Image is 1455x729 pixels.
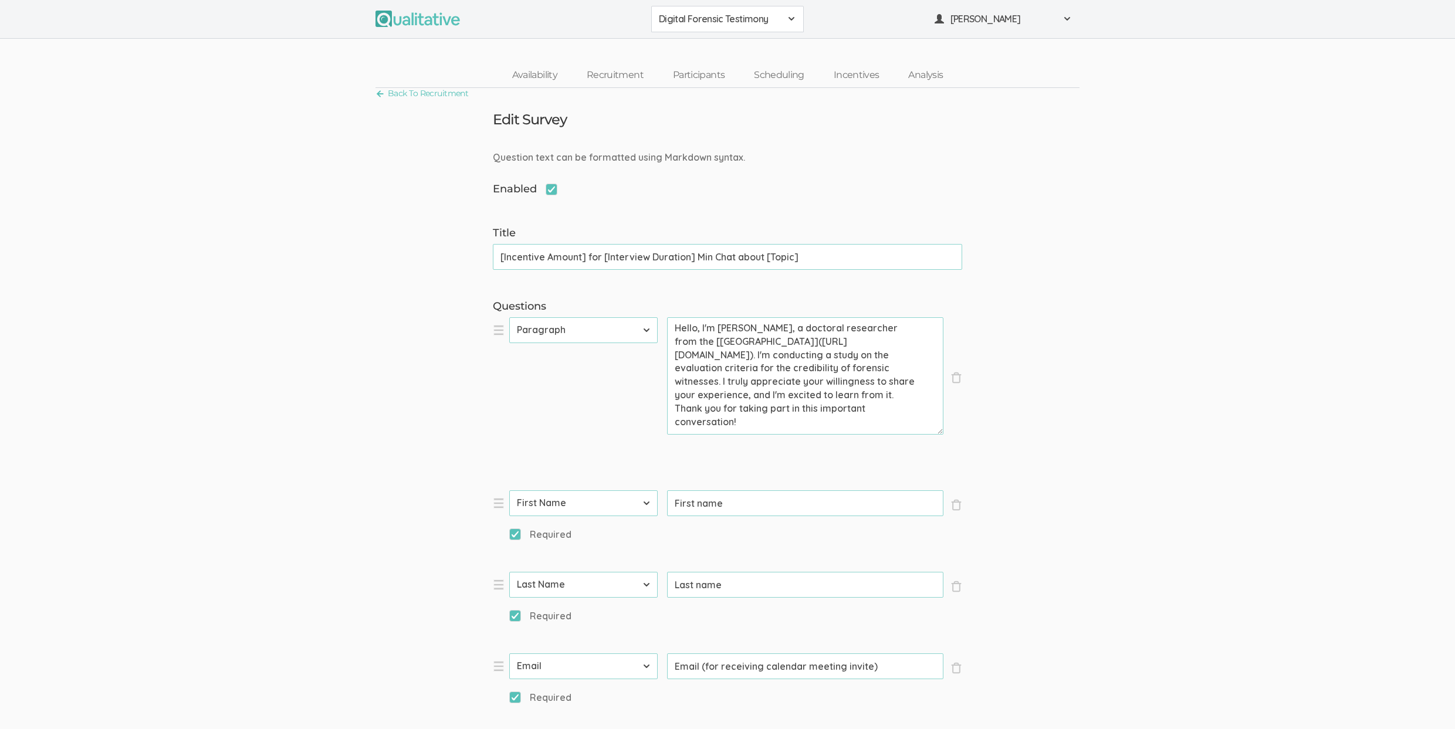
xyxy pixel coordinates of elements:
button: Digital Forensic Testimony [651,6,804,32]
iframe: Chat Widget [1396,673,1455,729]
a: Participants [658,63,739,88]
label: Title [493,226,962,241]
input: Type question here... [667,572,943,598]
div: Question text can be formatted using Markdown syntax. [484,151,971,164]
span: × [950,662,962,674]
a: Analysis [894,63,957,88]
span: × [950,499,962,511]
a: Scheduling [739,63,819,88]
span: Required [509,691,571,704]
span: [PERSON_NAME] [950,12,1056,26]
span: Required [509,528,571,541]
span: Digital Forensic Testimony [659,12,781,26]
button: [PERSON_NAME] [927,6,1080,32]
a: Recruitment [572,63,658,88]
input: Type question here... [667,653,943,679]
span: Required [509,609,571,623]
span: Enabled [493,182,557,197]
img: Qualitative [375,11,460,27]
span: × [950,372,962,384]
input: Type question here... [667,490,943,516]
span: × [950,581,962,592]
label: Questions [493,299,962,314]
a: Availability [498,63,572,88]
a: Incentives [819,63,894,88]
h3: Edit Survey [493,112,567,127]
a: Back To Recruitment [375,86,468,101]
